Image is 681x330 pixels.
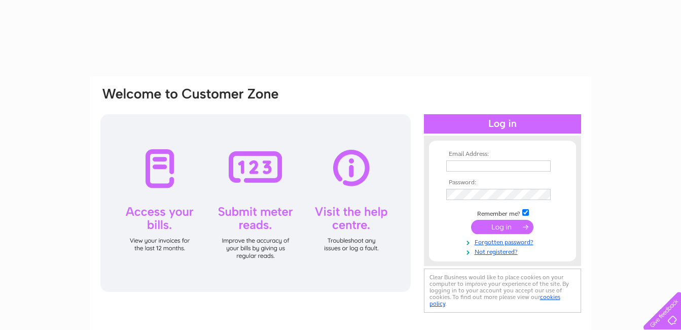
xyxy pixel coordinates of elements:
[446,237,561,246] a: Forgotten password?
[471,220,533,234] input: Submit
[429,293,560,307] a: cookies policy
[444,151,561,158] th: Email Address:
[424,269,581,313] div: Clear Business would like to place cookies on your computer to improve your experience of the sit...
[446,246,561,256] a: Not registered?
[444,179,561,186] th: Password:
[444,208,561,218] td: Remember me?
